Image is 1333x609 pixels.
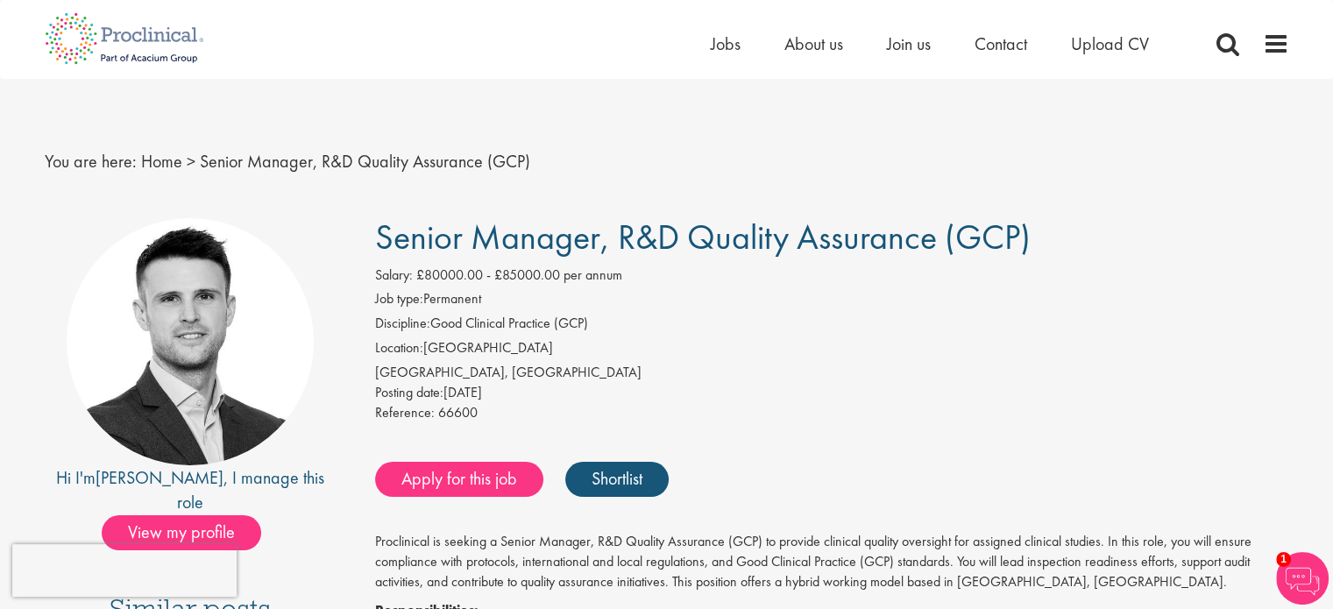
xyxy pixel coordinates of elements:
[375,383,1289,403] div: [DATE]
[12,544,237,597] iframe: reCAPTCHA
[375,383,443,401] span: Posting date:
[375,314,430,334] label: Discipline:
[416,266,622,284] span: £80000.00 - £85000.00 per annum
[200,150,530,173] span: Senior Manager, R&D Quality Assurance (GCP)
[887,32,931,55] a: Join us
[45,465,337,515] div: Hi I'm , I manage this role
[102,519,279,542] a: View my profile
[784,32,843,55] a: About us
[375,215,1031,259] span: Senior Manager, R&D Quality Assurance (GCP)
[438,403,478,421] span: 66600
[565,462,669,497] a: Shortlist
[141,150,182,173] a: breadcrumb link
[1276,552,1291,567] span: 1
[375,532,1289,592] p: Proclinical is seeking a Senior Manager, R&D Quality Assurance (GCP) to provide clinical quality ...
[375,314,1289,338] li: Good Clinical Practice (GCP)
[375,289,1289,314] li: Permanent
[375,363,1289,383] div: [GEOGRAPHIC_DATA], [GEOGRAPHIC_DATA]
[1071,32,1149,55] a: Upload CV
[96,466,223,489] a: [PERSON_NAME]
[711,32,741,55] a: Jobs
[975,32,1027,55] a: Contact
[375,338,423,358] label: Location:
[67,218,314,465] img: imeage of recruiter Joshua Godden
[375,338,1289,363] li: [GEOGRAPHIC_DATA]
[1276,552,1329,605] img: Chatbot
[375,403,435,423] label: Reference:
[102,515,261,550] span: View my profile
[375,462,543,497] a: Apply for this job
[187,150,195,173] span: >
[45,150,137,173] span: You are here:
[375,266,413,286] label: Salary:
[375,289,423,309] label: Job type:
